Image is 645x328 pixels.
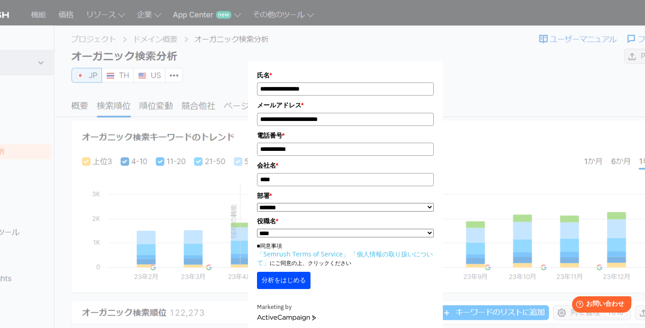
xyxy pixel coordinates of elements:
[257,216,434,226] label: 役職名
[257,191,434,201] label: 部署
[257,272,310,289] button: 分析をはじめる
[257,242,434,267] p: ■同意事項 にご同意の上、クリックください
[257,303,434,312] div: Marketing by
[257,250,349,258] a: 「Semrush Terms of Service」
[257,100,434,110] label: メールアドレス
[257,70,434,80] label: 氏名
[257,250,433,267] a: 「個人情報の取り扱いについて」
[564,293,635,318] iframe: Help widget launcher
[257,130,434,140] label: 電話番号
[257,160,434,170] label: 会社名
